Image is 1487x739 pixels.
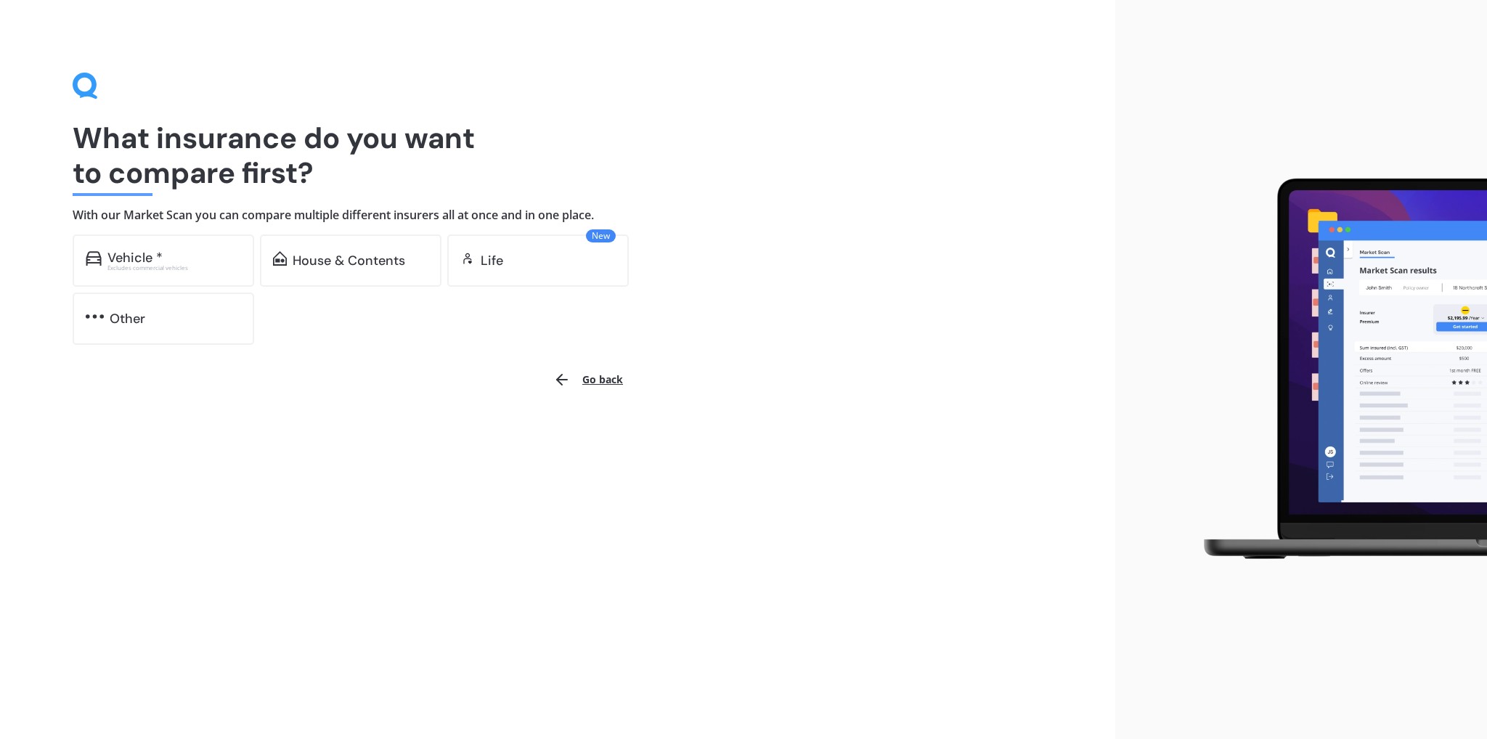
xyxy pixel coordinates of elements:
[86,251,102,266] img: car.f15378c7a67c060ca3f3.svg
[293,253,405,268] div: House & Contents
[107,265,241,271] div: Excludes commercial vehicles
[110,311,145,326] div: Other
[1183,170,1487,569] img: laptop.webp
[481,253,503,268] div: Life
[586,229,616,242] span: New
[460,251,475,266] img: life.f720d6a2d7cdcd3ad642.svg
[73,121,1043,190] h1: What insurance do you want to compare first?
[545,362,632,397] button: Go back
[73,208,1043,223] h4: With our Market Scan you can compare multiple different insurers all at once and in one place.
[273,251,287,266] img: home-and-contents.b802091223b8502ef2dd.svg
[86,309,104,324] img: other.81dba5aafe580aa69f38.svg
[107,250,163,265] div: Vehicle *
